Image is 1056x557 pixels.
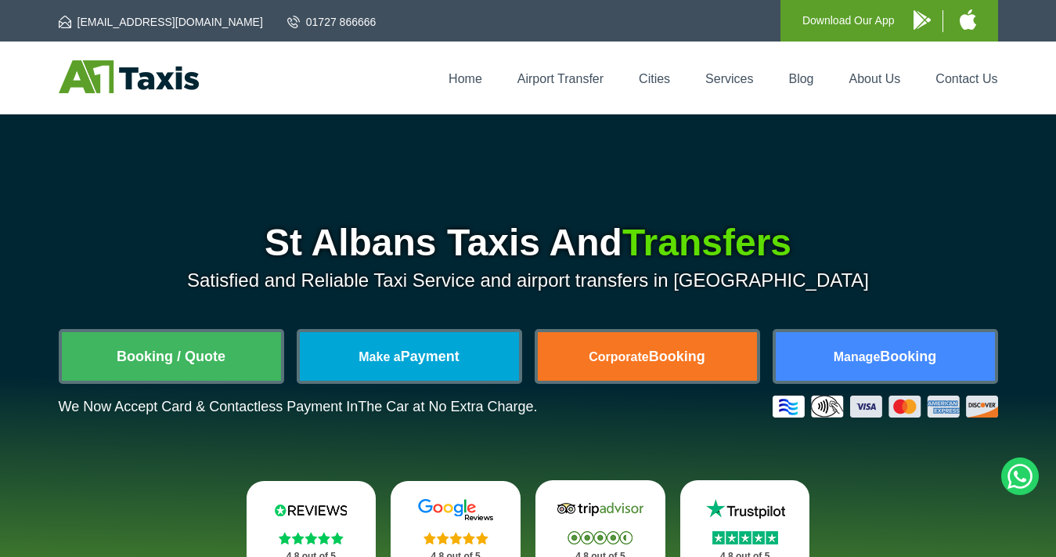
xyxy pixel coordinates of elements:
img: A1 Taxis iPhone App [960,9,976,30]
img: Stars [279,532,344,544]
img: Stars [568,531,633,544]
img: Google [409,498,503,522]
a: Booking / Quote [62,332,281,381]
a: Airport Transfer [517,72,604,85]
span: The Car at No Extra Charge. [358,399,537,414]
a: About Us [849,72,901,85]
img: Credit And Debit Cards [773,396,998,418]
img: Trustpilot [698,497,792,521]
img: Stars [712,531,778,544]
p: Satisfied and Reliable Taxi Service and airport transfers in [GEOGRAPHIC_DATA] [59,269,998,291]
a: Home [449,72,482,85]
p: Download Our App [802,11,895,31]
img: A1 Taxis Android App [914,10,931,30]
a: Blog [788,72,813,85]
img: A1 Taxis St Albans LTD [59,60,199,93]
p: We Now Accept Card & Contactless Payment In [59,399,538,415]
a: Make aPayment [300,332,519,381]
img: Stars [423,532,488,544]
span: Manage [834,350,881,363]
span: Make a [359,350,400,363]
a: Services [705,72,753,85]
a: Cities [639,72,670,85]
a: ManageBooking [776,332,995,381]
img: Reviews.io [264,498,358,522]
span: Corporate [589,350,648,363]
a: 01727 866666 [287,14,377,30]
span: Transfers [622,222,791,263]
a: [EMAIL_ADDRESS][DOMAIN_NAME] [59,14,263,30]
img: Tripadvisor [553,497,647,521]
a: CorporateBooking [538,332,757,381]
h1: St Albans Taxis And [59,224,998,262]
a: Contact Us [935,72,997,85]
